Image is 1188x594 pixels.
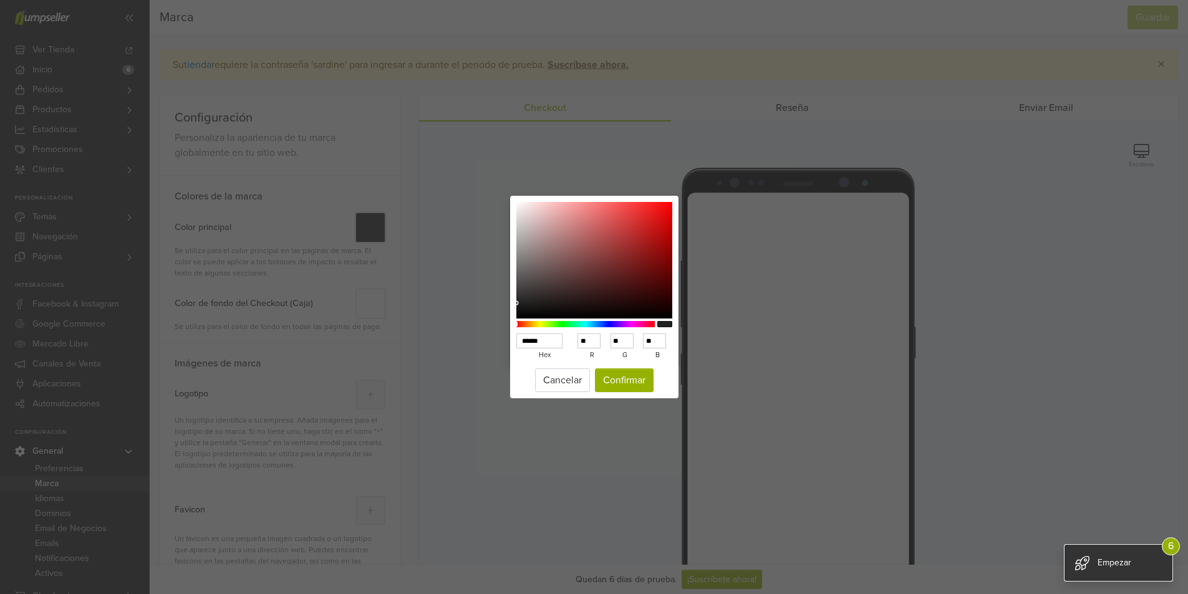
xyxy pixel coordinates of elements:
label: g [611,348,639,363]
label: r [577,348,606,363]
button: Confirmar [595,368,654,392]
div: Empezar 6 [1065,545,1172,581]
span: 6 [1162,537,1180,555]
label: hex [516,348,574,363]
label: b [643,348,672,363]
button: Cancelar [535,368,590,392]
span: Empezar [1098,557,1131,568]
